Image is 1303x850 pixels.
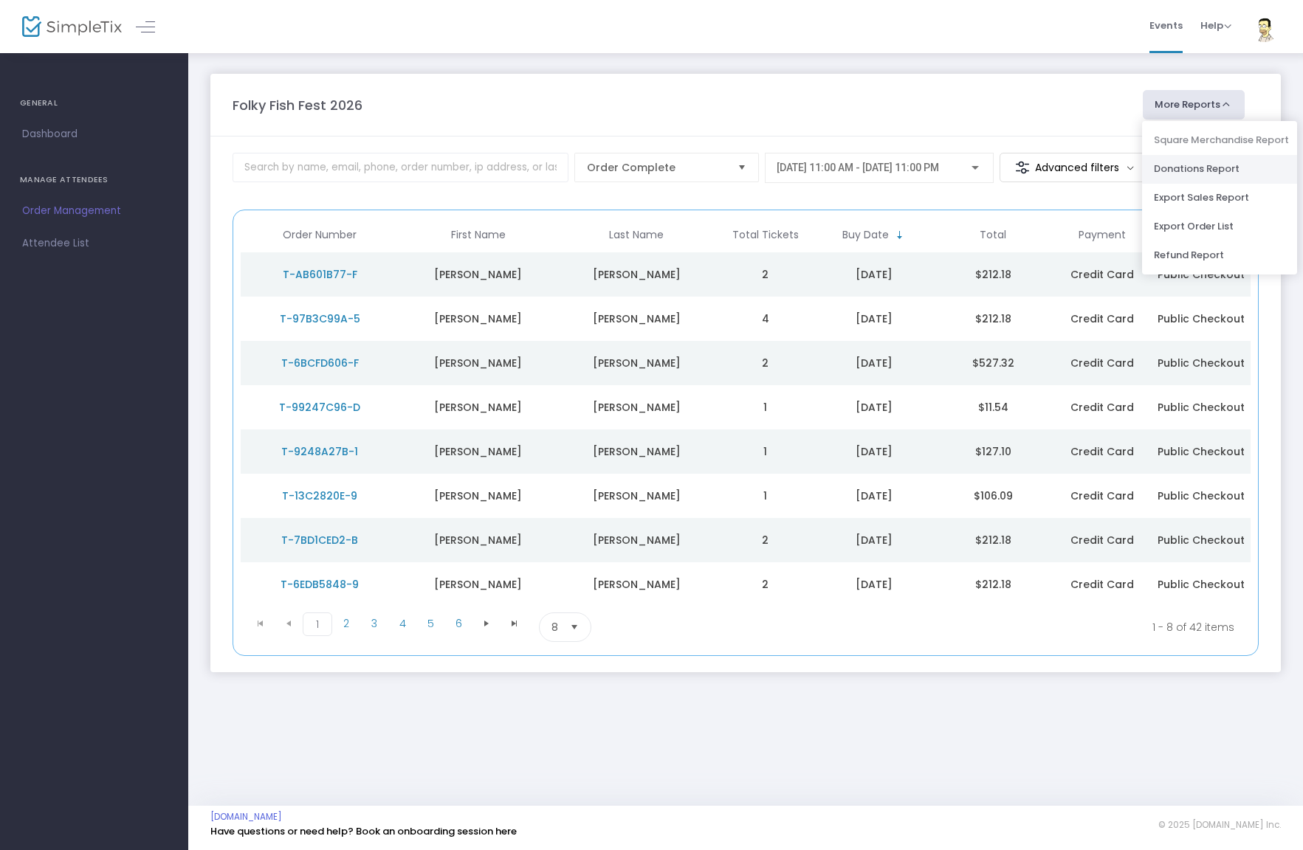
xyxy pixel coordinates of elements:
[20,165,168,195] h4: MANAGE ATTENDEES
[1000,153,1152,182] m-button: Advanced filters
[233,153,568,182] input: Search by name, email, phone, order number, ip address, or last 4 digits of card
[244,577,396,592] div: T-6EDB5848-9
[716,429,815,474] td: 1
[1070,444,1134,459] span: Credit Card
[444,612,472,635] span: Page 6
[934,562,1053,607] td: $212.18
[732,153,752,182] button: Select
[716,474,815,518] td: 1
[716,562,815,607] td: 2
[233,95,362,115] m-panel-title: Folky Fish Fest 2026
[609,229,664,241] span: Last Name
[587,160,726,175] span: Order Complete
[1142,241,1297,270] li: Refund Report
[934,341,1053,385] td: $527.32
[1070,311,1134,326] span: Credit Card
[934,429,1053,474] td: $127.10
[934,297,1053,341] td: $212.18
[244,400,396,415] div: T-99247C96-D
[561,444,712,459] div: Burkert
[360,612,388,635] span: Page 3
[716,218,815,252] th: Total Tickets
[1070,356,1134,370] span: Credit Card
[934,518,1053,562] td: $212.18
[303,612,332,636] span: Page 1
[1200,18,1231,32] span: Help
[819,400,930,415] div: 8/11/2025
[244,444,396,459] div: T-9248A27B-1
[934,385,1053,429] td: $11.54
[388,612,416,635] span: Page 4
[716,341,815,385] td: 2
[22,201,166,221] span: Order Management
[1158,444,1245,459] span: Public Checkout
[416,612,444,635] span: Page 5
[210,811,282,823] a: [DOMAIN_NAME]
[716,297,815,341] td: 4
[561,488,712,503] div: Ryle
[244,488,396,503] div: T-13C2820E-9
[716,518,815,562] td: 2
[819,444,930,459] div: 8/11/2025
[561,577,712,592] div: Cunningham
[842,229,889,241] span: Buy Date
[241,218,1251,607] div: Data table
[501,612,529,635] span: Go to the last page
[1070,400,1134,415] span: Credit Card
[1070,267,1134,282] span: Credit Card
[551,620,558,635] span: 8
[819,356,930,370] div: 8/12/2025
[1142,212,1297,241] li: Export Order List
[403,356,554,370] div: Doug
[819,488,930,503] div: 8/10/2025
[561,400,712,415] div: Burkert
[819,311,930,326] div: 8/12/2025
[1158,356,1245,370] span: Public Checkout
[509,618,520,629] span: Go to the last page
[1158,577,1245,592] span: Public Checkout
[716,385,815,429] td: 1
[1158,533,1245,547] span: Public Checkout
[738,612,1234,642] kendo-pager-info: 1 - 8 of 42 items
[980,229,1006,241] span: Total
[403,311,554,326] div: Kristina
[819,533,930,547] div: 8/8/2025
[403,267,554,282] div: Kory
[1015,160,1030,175] img: filter
[283,229,357,241] span: Order Number
[472,612,501,635] span: Go to the next page
[403,400,554,415] div: Timothy
[451,229,506,241] span: First Name
[403,488,554,503] div: Sue
[403,444,554,459] div: Timothy
[1070,533,1134,547] span: Credit Card
[716,252,815,297] td: 2
[244,356,396,370] div: T-6BCFD606-F
[564,613,585,641] button: Select
[1158,819,1281,831] span: © 2025 [DOMAIN_NAME] Inc.
[244,267,396,282] div: T-AB601B77-F
[1143,90,1245,120] button: More Reports
[403,577,554,592] div: Mary
[561,356,712,370] div: Reece
[561,311,712,326] div: Fattore
[934,252,1053,297] td: $212.18
[1149,7,1183,44] span: Events
[1142,184,1297,212] li: Export Sales Report
[20,89,168,118] h4: GENERAL
[934,474,1053,518] td: $106.09
[561,533,712,547] div: Coggeshall
[210,824,517,838] a: Have questions or need help? Book an onboarding session here
[819,577,930,592] div: 8/8/2025
[1158,488,1245,503] span: Public Checkout
[332,612,360,635] span: Page 2
[1158,311,1245,326] span: Public Checkout
[561,267,712,282] div: Kaufman
[1158,267,1245,282] span: Public Checkout
[819,267,930,282] div: 8/13/2025
[244,533,396,547] div: T-7BD1CED2-B
[22,234,166,253] span: Attendee List
[481,618,492,629] span: Go to the next page
[1079,229,1126,241] span: Payment
[1070,577,1134,592] span: Credit Card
